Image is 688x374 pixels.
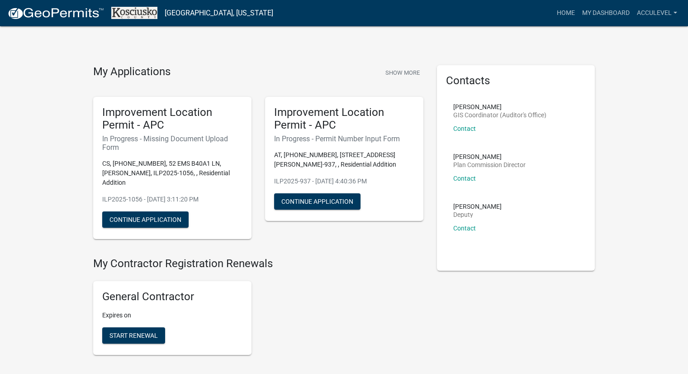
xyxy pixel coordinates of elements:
a: Acculevel [633,5,681,22]
a: Home [553,5,579,22]
p: Expires on [102,311,242,320]
a: Contact [453,175,476,182]
h5: General Contractor [102,290,242,303]
h6: In Progress - Missing Document Upload Form [102,134,242,152]
span: Start Renewal [109,332,158,339]
a: Contact [453,225,476,232]
wm-registration-list-section: My Contractor Registration Renewals [93,257,423,362]
p: [PERSON_NAME] [453,203,502,210]
p: [PERSON_NAME] [453,104,546,110]
h5: Improvement Location Permit - APC [102,106,242,132]
p: ILP2025-1056 - [DATE] 3:11:20 PM [102,195,242,204]
button: Continue Application [102,211,189,228]
p: Deputy [453,211,502,218]
a: My Dashboard [579,5,633,22]
a: Contact [453,125,476,132]
p: CS, [PHONE_NUMBER], 52 EMS B40A1 LN, [PERSON_NAME], ILP2025-1056, , Residential Addition [102,159,242,187]
h5: Improvement Location Permit - APC [274,106,414,132]
a: [GEOGRAPHIC_DATA], [US_STATE] [165,5,273,21]
button: Show More [382,65,423,80]
p: AT, [PHONE_NUMBER], [STREET_ADDRESS][PERSON_NAME]-937, , Residential Addition [274,150,414,169]
button: Start Renewal [102,327,165,344]
img: Kosciusko County, Indiana [111,7,157,19]
p: ILP2025-937 - [DATE] 4:40:36 PM [274,177,414,186]
p: GIS Coordinator (Auditor's Office) [453,112,546,118]
h6: In Progress - Permit Number Input Form [274,134,414,143]
h5: Contacts [446,74,586,87]
p: Plan Commission Director [453,162,526,168]
p: [PERSON_NAME] [453,153,526,160]
h4: My Applications [93,65,171,79]
h4: My Contractor Registration Renewals [93,257,423,270]
button: Continue Application [274,193,361,210]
